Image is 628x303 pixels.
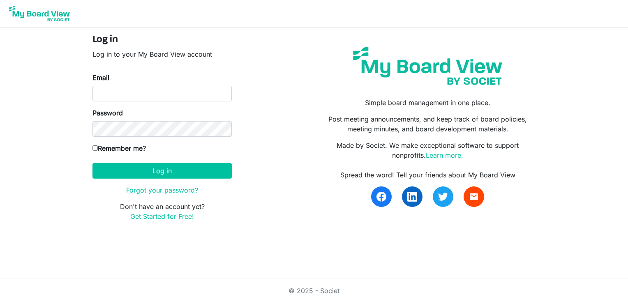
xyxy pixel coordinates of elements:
img: My Board View Logo [7,3,72,24]
div: Spread the word! Tell your friends about My Board View [320,170,536,180]
a: Forgot your password? [126,186,198,194]
img: facebook.svg [376,192,386,202]
p: Simple board management in one place. [320,98,536,108]
span: email [469,192,479,202]
a: Get Started for Free! [130,212,194,220]
p: Log in to your My Board View account [92,49,232,59]
img: twitter.svg [438,192,448,202]
label: Remember me? [92,143,146,153]
button: Log in [92,163,232,179]
p: Post meeting announcements, and keep track of board policies, meeting minutes, and board developm... [320,114,536,134]
p: Don't have an account yet? [92,202,232,221]
img: linkedin.svg [407,192,417,202]
img: my-board-view-societ.svg [347,41,508,91]
a: Learn more. [426,151,463,159]
input: Remember me? [92,145,98,151]
h4: Log in [92,34,232,46]
a: © 2025 - Societ [289,287,339,295]
label: Password [92,108,123,118]
label: Email [92,73,109,83]
p: Made by Societ. We make exceptional software to support nonprofits. [320,140,536,160]
a: email [464,186,484,207]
